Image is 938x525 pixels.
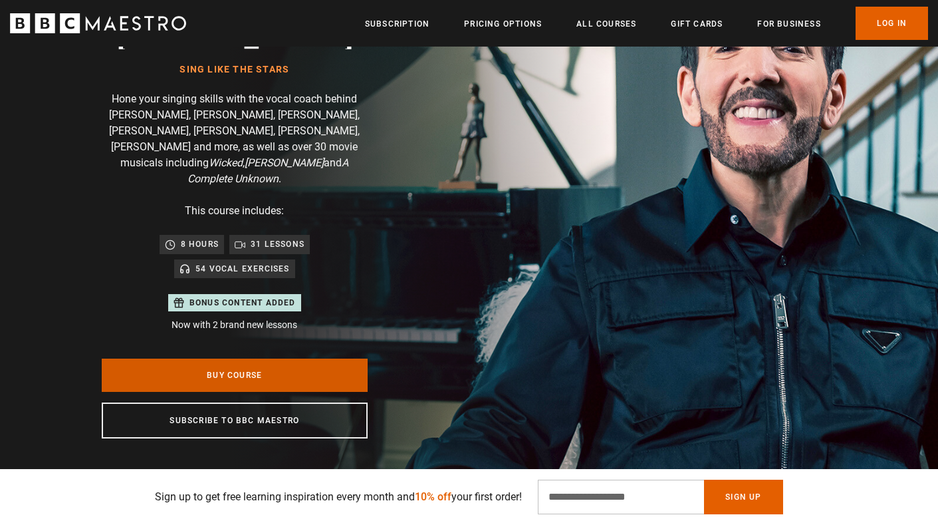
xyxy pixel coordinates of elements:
p: Now with 2 brand new lessons [168,318,301,332]
a: Subscribe to BBC Maestro [102,403,368,438]
p: Bonus content added [189,297,296,309]
svg: BBC Maestro [10,13,186,33]
a: Log In [856,7,928,40]
a: All Courses [576,17,636,31]
p: 31 lessons [251,238,304,251]
a: Pricing Options [464,17,542,31]
nav: Primary [365,7,928,40]
p: 54 Vocal Exercises [195,262,290,275]
i: [PERSON_NAME] [245,156,324,169]
i: Wicked [209,156,243,169]
p: Hone your singing skills with the vocal coach behind [PERSON_NAME], [PERSON_NAME], [PERSON_NAME],... [102,91,368,187]
h1: Sing Like the Stars [116,65,354,75]
h2: [PERSON_NAME] [116,15,354,49]
a: Gift Cards [671,17,723,31]
span: 10% off [415,490,451,503]
a: Subscription [365,17,429,31]
p: Sign up to get free learning inspiration every month and your first order! [155,489,522,505]
p: This course includes: [185,203,284,219]
p: 8 hours [181,238,219,251]
a: Buy Course [102,359,368,392]
button: Sign Up [704,480,782,514]
a: For business [757,17,820,31]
